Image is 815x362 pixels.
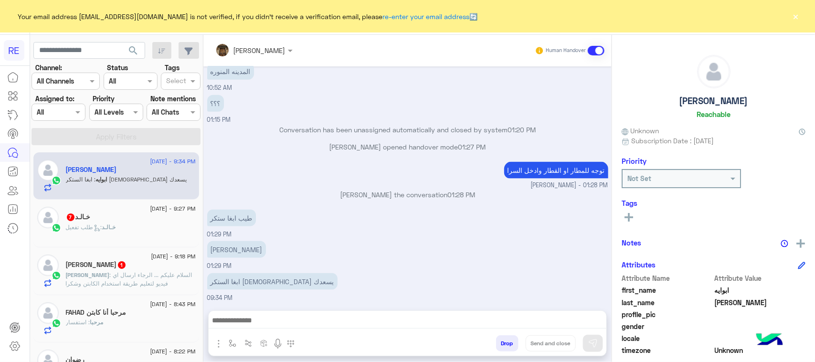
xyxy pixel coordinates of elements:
span: ابغا الستكر الله يسعدك [66,176,187,183]
img: notes [781,240,788,247]
label: Tags [165,63,180,73]
p: [PERSON_NAME] the conversation [207,190,608,200]
span: first_name [622,285,713,295]
img: WhatsApp [52,271,61,280]
span: Unknown [622,126,659,136]
img: WhatsApp [52,319,61,328]
span: 10:52 AM [207,84,233,91]
button: search [122,42,145,63]
small: Human Handover [546,47,586,54]
img: defaultAdmin.png [37,160,59,181]
span: [DATE] - 8:43 PM [150,300,195,309]
span: last_name [622,298,713,308]
button: × [791,11,801,21]
label: Note mentions [150,94,196,104]
p: 3/9/2025, 10:52 AM [207,63,254,80]
span: 01:29 PM [207,262,232,269]
p: 3/9/2025, 1:29 PM [207,241,266,258]
button: create order [256,335,272,351]
h6: Notes [622,238,641,247]
button: Send and close [526,335,576,351]
img: WhatsApp [52,176,61,185]
img: add [796,239,805,248]
div: RE [4,40,24,61]
label: Channel: [35,63,62,73]
span: 01:20 PM [508,126,536,134]
span: Subscription Date : [DATE] [631,136,714,146]
h5: خـالـد [66,213,91,221]
img: select flow [229,340,236,347]
h6: Priority [622,157,646,165]
h5: احمد [66,261,127,269]
span: Unknown [715,345,806,355]
button: Apply Filters [32,128,201,145]
span: [DATE] - 9:27 PM [150,204,195,213]
span: مرحبا [90,319,104,326]
img: WhatsApp [52,223,61,233]
p: Conversation has been unassigned automatically and closed by system [207,125,608,135]
span: ابوايه [96,176,107,183]
span: : طلب تفعيل [66,224,102,231]
span: خـالـد [102,224,116,231]
h6: Reachable [697,110,730,118]
span: Your email address [EMAIL_ADDRESS][DOMAIN_NAME] is not verified, if you didn't receive a verifica... [18,11,478,21]
span: ابوايه [715,285,806,295]
span: 01:29 PM [207,231,232,238]
h6: Tags [622,199,805,207]
img: make a call [287,340,295,348]
img: send voice note [272,338,284,350]
img: Trigger scenario [244,340,252,347]
p: 3/9/2025, 1:29 PM [207,210,256,226]
span: 09:34 PM [207,294,233,301]
img: defaultAdmin.png [37,302,59,324]
span: استفسار [66,319,90,326]
h5: ابوايه الرشيدي [66,166,117,174]
a: re-enter your email address [383,12,470,21]
span: 01:15 PM [207,116,231,123]
img: defaultAdmin.png [37,207,59,228]
span: [DATE] - 9:34 PM [150,157,195,166]
button: Trigger scenario [241,335,256,351]
button: select flow [225,335,241,351]
span: gender [622,321,713,331]
label: Assigned to: [35,94,74,104]
img: defaultAdmin.png [37,255,59,276]
span: 1 [118,261,126,269]
span: timezone [622,345,713,355]
img: hulul-logo.png [753,324,786,357]
img: defaultAdmin.png [698,55,730,88]
span: null [715,333,806,343]
p: 3/9/2025, 1:15 PM [207,95,224,112]
span: locale [622,333,713,343]
span: الرشيدي [715,298,806,308]
p: 3/9/2025, 9:34 PM [207,273,338,290]
label: Status [107,63,128,73]
span: Attribute Value [715,273,806,283]
span: search [127,45,139,56]
span: [DATE] - 9:18 PM [151,252,195,261]
img: send message [588,339,598,348]
span: 7 [67,213,74,221]
img: create order [260,340,268,347]
span: Attribute Name [622,273,713,283]
img: send attachment [213,338,224,350]
h5: مرحبا أنا كابتن FAHAD [66,309,127,317]
span: السلام عليكم ... الرجاء ارسال اي فيديو لتعليم طريقة استخدام الكابتن وشكرا [66,271,192,287]
h5: [PERSON_NAME] [679,96,748,106]
span: 01:27 PM [458,143,486,151]
div: Select [165,75,186,88]
p: [PERSON_NAME] opened handover mode [207,142,608,152]
label: Priority [93,94,115,104]
button: Drop [496,335,519,351]
span: [PERSON_NAME] [66,271,110,278]
span: [DATE] - 8:22 PM [150,347,195,356]
span: 01:28 PM [447,191,475,199]
span: [PERSON_NAME] - 01:28 PM [531,181,608,190]
p: 3/9/2025, 1:28 PM [504,162,608,179]
h6: Attributes [622,260,656,269]
span: profile_pic [622,309,713,319]
span: null [715,321,806,331]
